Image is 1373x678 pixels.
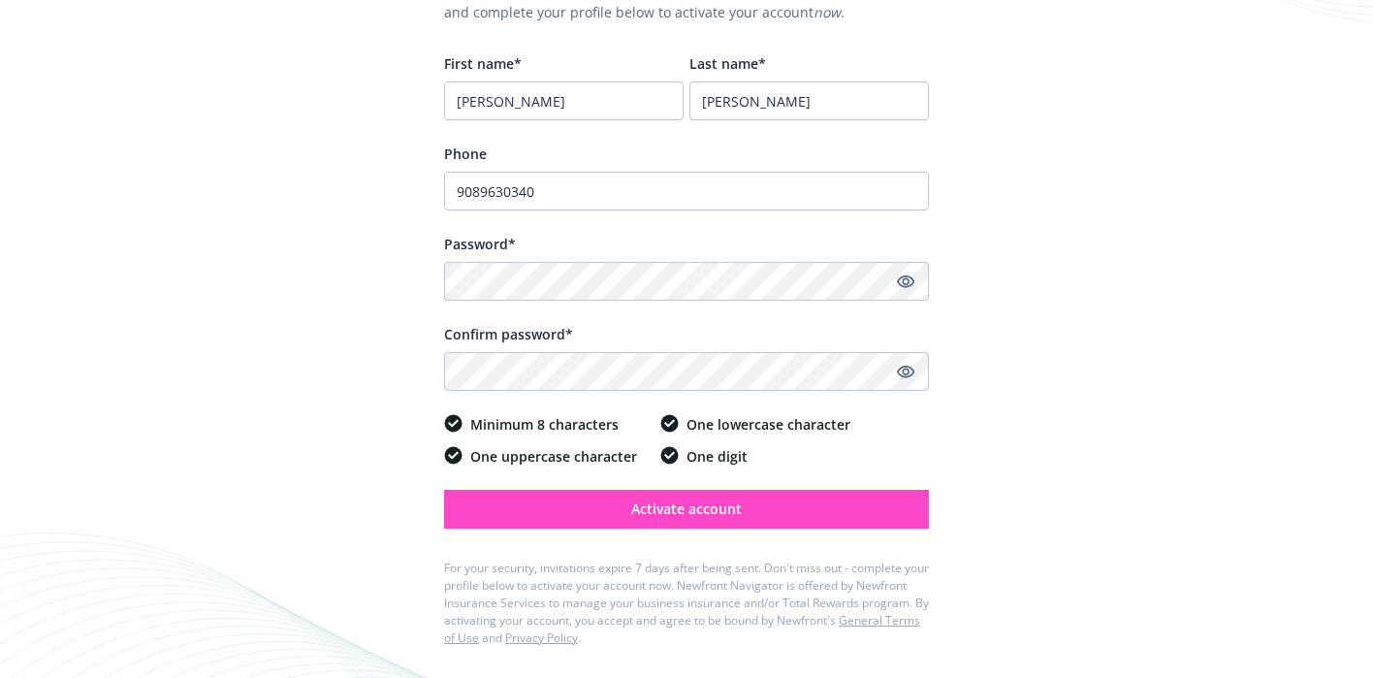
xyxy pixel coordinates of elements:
[470,414,619,435] span: Minimum 8 characters
[444,325,573,343] span: Confirm password*
[689,54,766,73] span: Last name*
[444,262,929,301] input: Enter a unique password...
[505,630,578,646] a: Privacy Policy
[444,172,929,210] input: (xxx) xxx-xxxx
[814,3,841,21] i: now
[470,446,637,467] span: One uppercase character
[444,81,684,120] input: Enter first name
[894,360,917,383] a: Show password
[631,500,742,518] span: Activate account
[894,270,917,293] a: Show password
[444,145,487,163] span: Phone
[686,446,748,467] span: One digit
[444,54,522,73] span: First name*
[444,560,929,647] div: For your security, invitations expire 7 days after being sent. Don ' t miss out - complete your p...
[444,612,920,646] a: General Terms of Use
[689,81,929,120] input: Enter last name
[444,490,929,529] button: Activate account
[686,414,850,435] span: One lowercase character
[444,235,516,253] span: Password*
[444,352,929,391] input: Confirm your unique password...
